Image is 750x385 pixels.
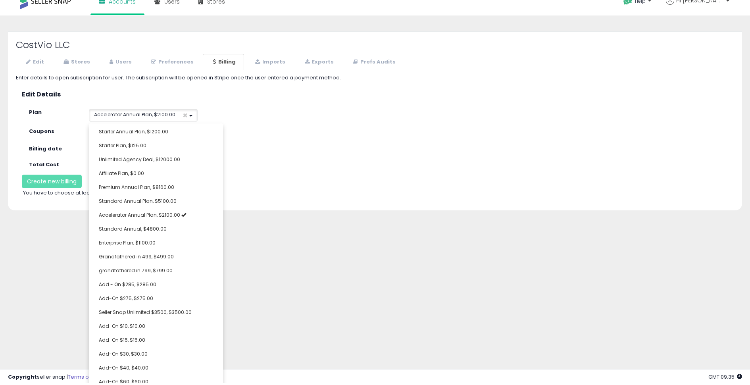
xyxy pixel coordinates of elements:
span: Unlimited Agency Deal, $12000.00 [99,156,180,163]
a: Prefs Audits [343,54,404,70]
strong: Total Cost [29,161,59,168]
strong: Coupons [29,127,54,135]
span: grandfathered in 799, $799.00 [99,267,173,274]
a: Stores [53,54,98,70]
span: Starter Plan, $125.00 [99,142,146,149]
strong: Billing date [29,145,62,152]
span: Accelerator Annual Plan, $2100.00 [99,212,180,218]
span: Add-On $10, $10.00 [99,323,145,329]
span: Add - On $285, $285.00 [99,281,156,288]
span: Accelerator Annual Plan, $2100.00 [94,111,175,118]
a: Users [99,54,140,70]
span: Premium Annual Plan, $8160.00 [99,184,174,191]
span: Enterprise Plan, $1100.00 [99,239,156,246]
a: Edit [16,54,52,70]
span: Seller Snap Unlimited $3500, $3500.00 [99,309,192,316]
span: Add-On $275, $275.00 [99,295,153,302]
span: Add-On $60, $60.00 [99,378,148,385]
span: Standard Annual, $4800.00 [99,225,167,232]
a: Terms of Use [68,373,102,381]
span: Add-On $40, $40.00 [99,364,148,371]
a: Preferences [141,54,202,70]
span: Affiliate Plan, $0.00 [99,170,144,177]
span: Add-On $15, $15.00 [99,337,145,343]
span: 2025-08-12 09:35 GMT [708,373,742,381]
a: Exports [294,54,342,70]
button: Create new billing [22,175,82,188]
div: seller snap | | [8,373,138,381]
div: 2100 USD per month [83,161,262,169]
strong: Copyright [8,373,37,381]
span: × [183,111,188,119]
a: Billing [203,54,244,70]
h2: CostVio LLC [16,40,734,50]
span: Starter Annual Plan, $1200.00 [99,128,168,135]
div: You have to choose at least one plan and a billing date. [17,189,200,197]
a: Imports [245,54,294,70]
span: Grandfathered in 499, $499.00 [99,253,174,260]
button: Accelerator Annual Plan, $2100.00 × [89,109,198,122]
h3: Edit Details [22,91,728,98]
strong: Plan [29,108,42,116]
div: Enter details to open subscription for user. The subscription will be opened in Stripe once the u... [16,74,734,82]
span: Add-On $30, $30.00 [99,350,148,357]
span: Standard Annual Plan, $5100.00 [99,198,177,204]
